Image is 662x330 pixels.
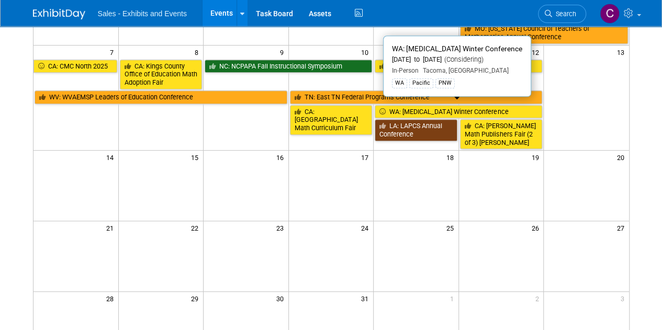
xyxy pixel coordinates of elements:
[375,119,457,141] a: LA: LAPCS Annual Conference
[460,119,543,149] a: CA: [PERSON_NAME] Math Publishers Fair (2 of 3) [PERSON_NAME]
[190,221,203,234] span: 22
[620,292,629,305] span: 3
[616,221,629,234] span: 27
[460,22,628,43] a: MO: [US_STATE] Council of Teachers of Mathematics Annual Conference
[552,10,576,18] span: Search
[530,151,543,164] span: 19
[120,60,203,89] a: CA: Kings County Office of Education Math Adoption Fair
[105,151,118,164] span: 14
[105,221,118,234] span: 21
[275,151,288,164] span: 16
[419,67,509,74] span: Tacoma, [GEOGRAPHIC_DATA]
[409,78,433,88] div: Pacific
[190,292,203,305] span: 29
[600,4,620,24] img: Christine Lurz
[445,151,458,164] span: 18
[194,45,203,59] span: 8
[33,9,85,19] img: ExhibitDay
[534,292,543,305] span: 2
[205,60,372,73] a: NC: NCPAPA Fall Instructional Symposium
[538,5,586,23] a: Search
[375,105,542,119] a: WA: [MEDICAL_DATA] Winter Conference
[109,45,118,59] span: 7
[445,221,458,234] span: 25
[392,44,522,53] span: WA: [MEDICAL_DATA] Winter Conference
[290,105,373,135] a: CA: [GEOGRAPHIC_DATA] Math Curriculum Fair
[279,45,288,59] span: 9
[105,292,118,305] span: 28
[360,45,373,59] span: 10
[360,292,373,305] span: 31
[98,9,187,18] span: Sales - Exhibits and Events
[360,221,373,234] span: 24
[290,90,543,104] a: TN: East TN Federal Programs Conference
[33,60,117,73] a: CA: CMC North 2025
[616,151,629,164] span: 20
[435,78,455,88] div: PNW
[392,67,419,74] span: In-Person
[616,45,629,59] span: 13
[442,55,484,63] span: (Considering)
[530,221,543,234] span: 26
[392,78,407,88] div: WA
[449,292,458,305] span: 1
[392,55,522,64] div: [DATE] to [DATE]
[530,45,543,59] span: 12
[360,151,373,164] span: 17
[275,292,288,305] span: 30
[35,90,287,104] a: WV: WVAEMSP Leaders of Education Conference
[190,151,203,164] span: 15
[275,221,288,234] span: 23
[375,60,542,73] a: CA: Kern County Instructional Materials Fair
